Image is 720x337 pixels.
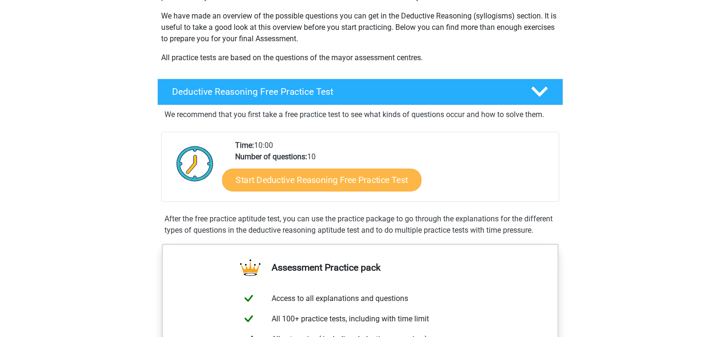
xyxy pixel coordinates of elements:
[235,152,307,161] b: Number of questions:
[165,109,556,120] p: We recommend that you first take a free practice test to see what kinds of questions occur and ho...
[173,86,516,97] h4: Deductive Reasoning Free Practice Test
[162,10,559,45] p: We have made an overview of the possible questions you can get in the Deductive Reasoning (syllog...
[228,140,558,201] div: 10:00 10
[235,141,254,150] b: Time:
[161,213,559,236] div: After the free practice aptitude test, you can use the practice package to go through the explana...
[222,168,421,191] a: Start Deductive Reasoning Free Practice Test
[154,79,567,105] a: Deductive Reasoning Free Practice Test
[162,52,559,64] p: All practice tests are based on the questions of the mayor assessment centres.
[171,140,219,187] img: Clock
